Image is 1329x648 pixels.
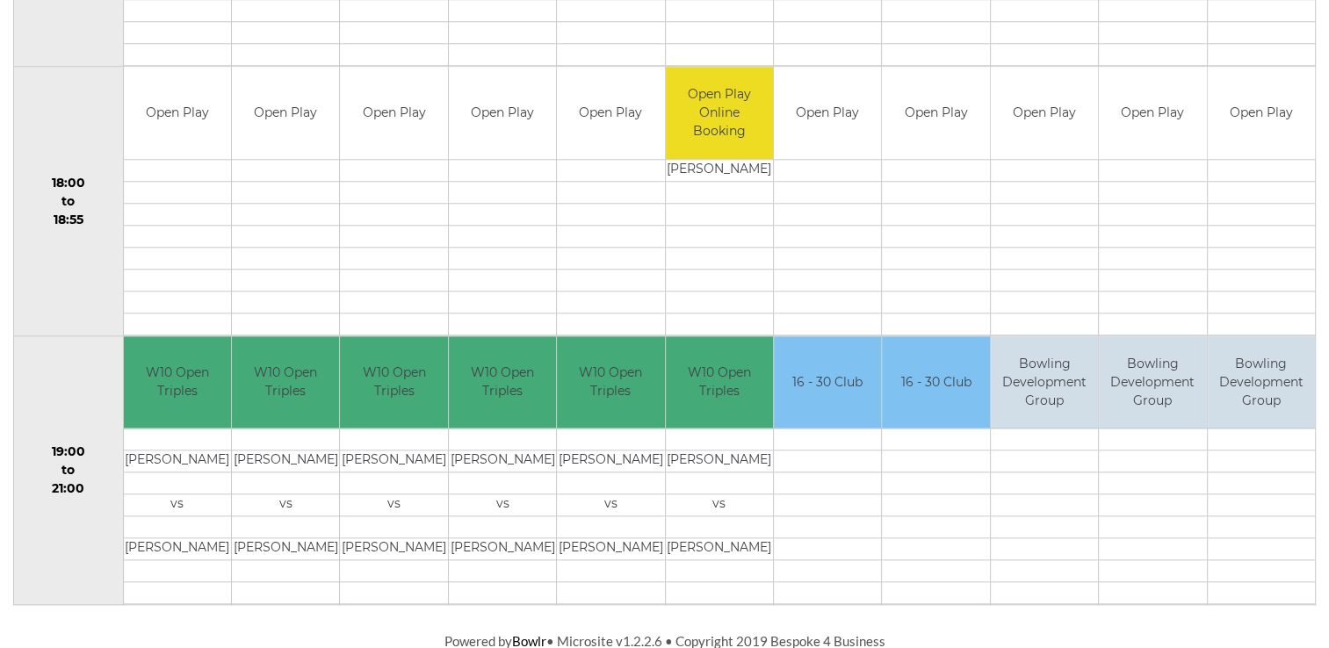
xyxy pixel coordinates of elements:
td: W10 Open Triples [666,336,773,428]
td: Open Play [774,67,881,159]
td: [PERSON_NAME] [124,538,231,560]
td: W10 Open Triples [557,336,664,428]
td: Open Play [124,67,231,159]
td: Open Play [449,67,556,159]
td: Open Play [1208,67,1316,159]
td: vs [340,494,447,516]
td: Open Play [232,67,339,159]
td: [PERSON_NAME] [666,450,773,472]
td: vs [232,494,339,516]
td: [PERSON_NAME] [449,538,556,560]
td: [PERSON_NAME] [557,450,664,472]
td: [PERSON_NAME] [232,450,339,472]
td: 16 - 30 Club [774,336,881,428]
td: 18:00 to 18:55 [14,67,124,336]
td: vs [124,494,231,516]
td: Open Play [557,67,664,159]
td: Open Play [340,67,447,159]
td: Bowling Development Group [991,336,1098,428]
td: [PERSON_NAME] [124,450,231,472]
td: Bowling Development Group [1099,336,1206,428]
td: Open Play [1099,67,1206,159]
td: W10 Open Triples [340,336,447,428]
td: [PERSON_NAME] [340,538,447,560]
td: 19:00 to 21:00 [14,335,124,605]
td: [PERSON_NAME] [232,538,339,560]
td: [PERSON_NAME] [449,450,556,472]
td: [PERSON_NAME] [340,450,447,472]
td: vs [666,494,773,516]
td: Open Play Online Booking [666,67,773,159]
td: [PERSON_NAME] [666,159,773,181]
td: W10 Open Triples [449,336,556,428]
td: Open Play [882,67,989,159]
td: vs [449,494,556,516]
td: W10 Open Triples [232,336,339,428]
td: 16 - 30 Club [882,336,989,428]
td: [PERSON_NAME] [557,538,664,560]
td: vs [557,494,664,516]
td: Open Play [991,67,1098,159]
td: [PERSON_NAME] [666,538,773,560]
td: Bowling Development Group [1208,336,1316,428]
td: W10 Open Triples [124,336,231,428]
